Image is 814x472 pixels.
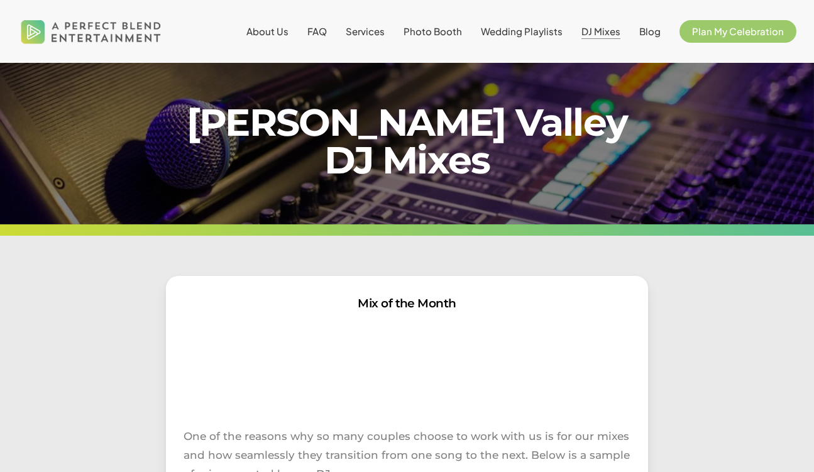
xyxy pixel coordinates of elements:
a: Photo Booth [404,26,462,36]
span: Plan My Celebration [692,25,784,37]
span: DJ Mixes [581,25,620,37]
a: DJ Mixes [581,26,620,36]
span: Services [346,25,385,37]
span: Wedding Playlists [481,25,563,37]
a: Blog [639,26,661,36]
a: Plan My Celebration [679,26,796,36]
span: Blog [639,25,661,37]
a: FAQ [307,26,327,36]
img: A Perfect Blend Entertainment [18,9,165,54]
h1: [PERSON_NAME] Valley DJ Mixes [166,104,648,179]
span: About Us [246,25,289,37]
span: FAQ [307,25,327,37]
a: About Us [246,26,289,36]
h3: Mix of the Month [184,294,630,314]
a: Services [346,26,385,36]
a: Wedding Playlists [481,26,563,36]
span: Photo Booth [404,25,462,37]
